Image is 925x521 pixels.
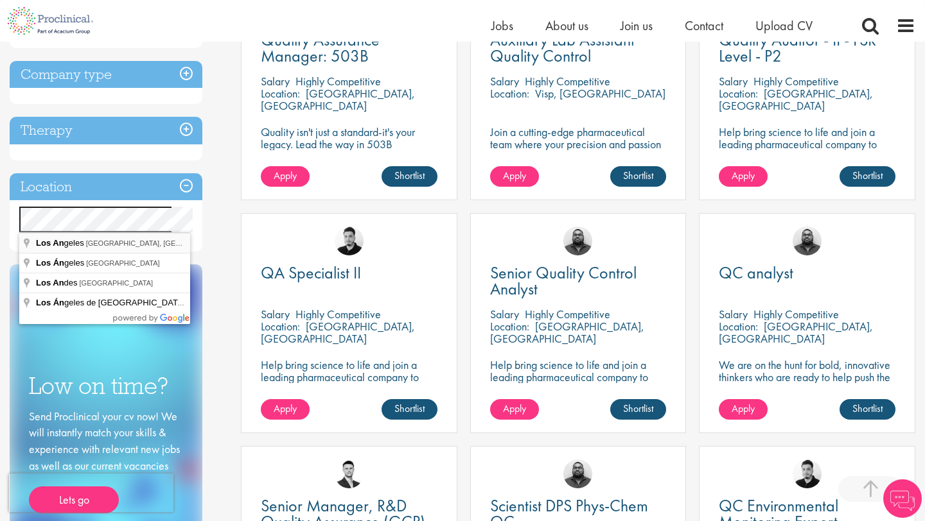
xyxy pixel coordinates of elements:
[545,17,588,34] a: About us
[36,278,80,287] span: des
[86,239,237,247] span: [GEOGRAPHIC_DATA], [GEOGRAPHIC_DATA]
[490,166,539,187] a: Apply
[719,74,748,89] span: Salary
[610,399,666,420] a: Shortlist
[525,307,610,321] p: Highly Competitive
[685,17,723,34] a: Contact
[10,117,202,144] h3: Therapy
[793,459,822,488] img: Anderson Maldonado
[10,173,202,201] h3: Location
[563,226,592,255] img: Ashley Bennett
[563,459,592,488] img: Ashley Bennett
[36,238,86,248] span: geles
[274,169,297,182] span: Apply
[490,29,635,67] span: Auxiliary Lab Assistant Quality Control
[36,258,86,268] span: geles
[261,262,361,284] span: QA Specialist II
[261,166,310,187] a: Apply
[753,307,839,321] p: Highly Competitive
[261,359,437,420] p: Help bring science to life and join a leading pharmaceutical company to play a key role in delive...
[491,17,513,34] a: Jobs
[490,319,529,334] span: Location:
[295,307,381,321] p: Highly Competitive
[719,359,895,407] p: We are on the hunt for bold, innovative thinkers who are ready to help push the boundaries of sci...
[335,226,364,255] img: Anderson Maldonado
[840,166,895,187] a: Shortlist
[535,86,665,101] p: Visp, [GEOGRAPHIC_DATA]
[274,402,297,415] span: Apply
[29,408,183,514] div: Send Proclinical your cv now! We will instantly match your skills & experience with relevant new ...
[261,399,310,420] a: Apply
[86,259,160,267] span: [GEOGRAPHIC_DATA]
[490,359,667,420] p: Help bring science to life and join a leading pharmaceutical company to play a key role in delive...
[10,61,202,89] h3: Company type
[753,74,839,89] p: Highly Competitive
[490,262,637,300] span: Senior Quality Control Analyst
[261,307,290,321] span: Salary
[261,319,300,334] span: Location:
[80,279,154,287] span: [GEOGRAPHIC_DATA]
[382,166,437,187] a: Shortlist
[490,265,667,297] a: Senior Quality Control Analyst
[36,298,64,307] span: Los Án
[36,298,256,307] span: geles de [GEOGRAPHIC_DATA][PERSON_NAME]
[719,32,895,64] a: Quality Auditor - II - FSR Level - P2
[9,474,173,512] iframe: reCAPTCHA
[36,258,64,268] span: Los Án
[29,373,183,398] h3: Low on time?
[719,29,876,67] span: Quality Auditor - II - FSR Level - P2
[261,126,437,162] p: Quality isn't just a standard-it's your legacy. Lead the way in 503B excellence.
[261,86,300,101] span: Location:
[503,402,526,415] span: Apply
[719,307,748,321] span: Salary
[719,399,768,420] a: Apply
[732,402,755,415] span: Apply
[261,32,437,64] a: Quality Assurance Manager: 503B
[261,265,437,281] a: QA Specialist II
[36,278,64,287] span: Los An
[490,86,529,101] span: Location:
[755,17,813,34] span: Upload CV
[490,399,539,420] a: Apply
[261,29,380,67] span: Quality Assurance Manager: 503B
[490,126,667,175] p: Join a cutting-edge pharmaceutical team where your precision and passion for quality will help sh...
[525,74,610,89] p: Highly Competitive
[610,166,666,187] a: Shortlist
[261,74,290,89] span: Salary
[719,126,895,187] p: Help bring science to life and join a leading pharmaceutical company to play a key role in delive...
[335,459,364,488] img: Joshua Godden
[732,169,755,182] span: Apply
[719,86,873,113] p: [GEOGRAPHIC_DATA], [GEOGRAPHIC_DATA]
[490,319,644,346] p: [GEOGRAPHIC_DATA], [GEOGRAPHIC_DATA]
[490,32,667,64] a: Auxiliary Lab Assistant Quality Control
[490,74,519,89] span: Salary
[382,399,437,420] a: Shortlist
[503,169,526,182] span: Apply
[36,238,64,248] span: Los An
[793,226,822,255] img: Ashley Bennett
[719,166,768,187] a: Apply
[719,319,758,334] span: Location:
[261,86,415,113] p: [GEOGRAPHIC_DATA], [GEOGRAPHIC_DATA]
[840,399,895,420] a: Shortlist
[621,17,653,34] a: Join us
[883,479,922,518] img: Chatbot
[261,319,415,346] p: [GEOGRAPHIC_DATA], [GEOGRAPHIC_DATA]
[719,86,758,101] span: Location:
[719,265,895,281] a: QC analyst
[719,262,793,284] span: QC analyst
[490,307,519,321] span: Salary
[719,319,873,346] p: [GEOGRAPHIC_DATA], [GEOGRAPHIC_DATA]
